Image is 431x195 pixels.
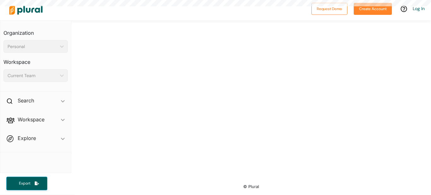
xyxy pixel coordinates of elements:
[243,184,259,189] small: © Plural
[8,43,57,50] div: Personal
[15,181,35,186] span: Export
[354,3,392,15] button: Create Account
[18,97,34,104] h2: Search
[3,53,68,67] h3: Workspace
[8,72,57,79] div: Current Team
[6,177,47,190] button: Export
[354,5,392,12] a: Create Account
[311,5,347,12] a: Request Demo
[3,24,68,38] h3: Organization
[413,6,425,11] a: Log In
[311,3,347,15] button: Request Demo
